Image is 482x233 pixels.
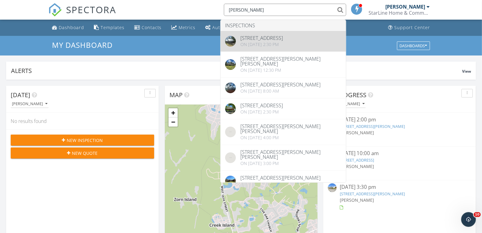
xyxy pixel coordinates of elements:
a: [DATE] 2:00 pm [STREET_ADDRESS][PERSON_NAME] [PERSON_NAME] [328,116,471,143]
span: Map [169,91,183,99]
span: 10 [474,212,481,217]
div: On [DATE] 4:00 pm [240,135,341,140]
a: [STREET_ADDRESS] [340,157,374,163]
a: [STREET_ADDRESS][PERSON_NAME][PERSON_NAME] On [DATE] 3:00 pm [221,145,346,170]
a: Automations (Basic) [203,22,244,33]
span: SPECTORA [66,3,116,16]
div: On [DATE] 2:30 pm [240,42,283,47]
div: On [DATE] 2:30 pm [240,109,283,114]
li: Inspections [221,20,346,31]
button: New Inspection [11,135,154,146]
img: 9014172%2Fcover_photos%2FFh21Hr5rxwJthyomaPDS%2Foriginal.9014172-1752424350042 [225,103,236,114]
div: Templates [101,25,124,30]
div: [DATE] 10:00 am [340,150,459,157]
img: 5a19c8aaf48907482f054b4271fc6af9.jpeg [225,176,236,186]
a: [STREET_ADDRESS][PERSON_NAME][PERSON_NAME] On [DATE] 4:00 pm [221,119,346,145]
span: New Inspection [67,137,103,143]
iframe: Intercom live chat [461,212,476,227]
span: [PERSON_NAME] [340,130,374,136]
a: [STREET_ADDRESS] On [DATE] 2:30 pm [221,31,346,52]
button: [PERSON_NAME] [11,100,49,108]
a: [DATE] 10:00 am [STREET_ADDRESS] [PERSON_NAME] [328,150,471,177]
div: StarLine Home & Commercial Inspections, LLC [369,10,430,16]
a: Support Center [386,22,432,33]
a: Metrics [169,22,198,33]
img: 9015899%2Fcover_photos%2FFTy0Z7mYpGJdO3gZTnLf%2Foriginal.9015899-1752235875983 [225,82,236,93]
span: [PERSON_NAME] [340,163,374,169]
a: [STREET_ADDRESS][PERSON_NAME][PERSON_NAME] On [DATE] 12:30 pm [221,52,346,77]
div: On [DATE] 3:00 pm [240,161,341,166]
span: [DATE] [11,91,30,99]
span: View [462,69,471,74]
div: [STREET_ADDRESS] [240,36,283,40]
div: Automations [213,25,242,30]
img: The Best Home Inspection Software - Spectora [48,3,62,17]
div: [PERSON_NAME] [12,102,47,106]
div: Contacts [142,25,162,30]
a: [STREET_ADDRESS][PERSON_NAME] On [DATE] 8:00 am [221,78,346,98]
div: [PERSON_NAME] [385,4,425,10]
div: Dashboard [59,25,84,30]
div: [STREET_ADDRESS][PERSON_NAME][PERSON_NAME] [240,56,341,66]
div: [STREET_ADDRESS][PERSON_NAME] [240,82,321,87]
a: [STREET_ADDRESS][PERSON_NAME] [340,191,405,197]
a: Templates [91,22,127,33]
div: No results found [6,113,159,129]
a: [STREET_ADDRESS] On [DATE] 2:30 pm [221,98,346,119]
div: On [DATE] 1:30 pm [240,182,321,187]
div: Support Center [394,25,430,30]
div: [STREET_ADDRESS] [240,103,283,108]
div: Dashboards [400,44,427,48]
img: streetview [225,127,236,137]
div: On [DATE] 8:00 am [240,89,321,94]
span: New Quote [72,150,98,156]
div: [STREET_ADDRESS][PERSON_NAME] [240,175,321,180]
input: Search everything... [224,4,346,16]
button: Dashboards [397,41,430,50]
span: [PERSON_NAME] [340,197,374,203]
a: Contacts [132,22,164,33]
a: SPECTORA [48,8,116,21]
div: [DATE] 3:30 pm [340,183,459,191]
span: In Progress [328,91,366,99]
a: [STREET_ADDRESS][PERSON_NAME] On [DATE] 1:30 pm [221,171,346,191]
img: streetview [328,183,337,192]
div: On [DATE] 12:30 pm [240,68,341,73]
a: [STREET_ADDRESS][PERSON_NAME] [340,124,405,129]
a: [DATE] 3:30 pm [STREET_ADDRESS][PERSON_NAME] [PERSON_NAME] [328,183,471,211]
a: Zoom out [169,117,178,127]
div: Metrics [179,25,196,30]
img: 9162612%2Fcover_photos%2Fg22NGMsEzdLMhgyuepV5%2Foriginal.9162612-1753987272035 [225,36,236,47]
div: Alerts [11,67,462,75]
a: Dashboard [50,22,87,33]
div: [STREET_ADDRESS][PERSON_NAME][PERSON_NAME] [240,124,341,134]
button: [PERSON_NAME] [328,100,366,108]
span: My Dashboard [52,40,113,50]
button: New Quote [11,147,154,159]
div: [PERSON_NAME] [329,102,365,106]
img: 9246523%2Fcover_photos%2FZXXFKmA1oaNifh6SB9tP%2Foriginal.9246523-1755101919229 [225,59,236,70]
div: [DATE] 2:00 pm [340,116,459,124]
div: [STREET_ADDRESS][PERSON_NAME][PERSON_NAME] [240,150,341,159]
img: streetview [225,152,236,163]
a: Zoom in [169,108,178,117]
